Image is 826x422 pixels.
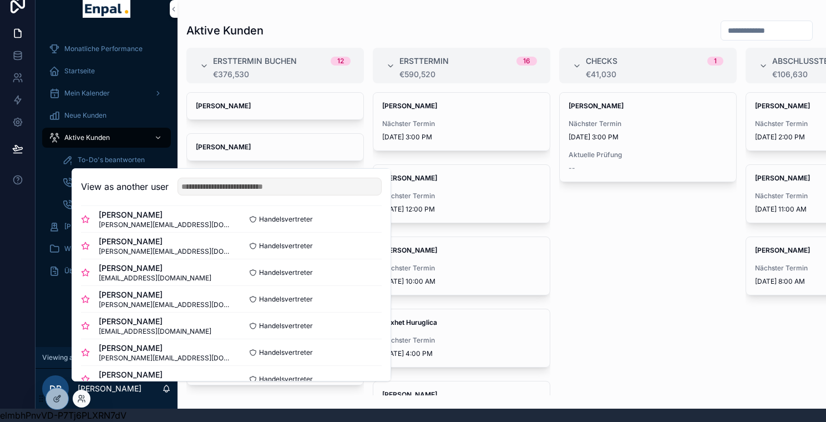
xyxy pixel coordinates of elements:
[55,150,171,170] a: To-Do's beantworten
[64,244,124,253] span: Wissensdatenbank
[337,57,344,66] div: 12
[99,263,211,274] span: [PERSON_NAME]
[99,316,211,327] span: [PERSON_NAME]
[186,23,263,38] h1: Aktive Kunden
[373,164,550,223] a: [PERSON_NAME]Nächster Termin[DATE] 12:00 PM
[569,133,727,142] span: [DATE] 3:00 PM
[99,343,231,354] span: [PERSON_NAME]
[99,300,231,309] span: [PERSON_NAME][EMAIL_ADDRESS][DOMAIN_NAME]
[569,150,727,159] span: Aktuelle Prüfung
[569,164,575,173] span: --
[523,57,530,66] div: 16
[186,92,364,120] a: [PERSON_NAME]
[64,67,95,76] span: Startseite
[196,143,251,151] strong: [PERSON_NAME]
[373,237,550,295] a: [PERSON_NAME]Nächster Termin[DATE] 10:00 AM
[64,267,97,275] span: Über mich
[755,102,810,110] strong: [PERSON_NAME]
[382,264,541,273] span: Nächster Termin
[99,247,231,256] span: [PERSON_NAME][EMAIL_ADDRESS][DOMAIN_NAME]
[49,382,62,395] span: DB
[755,246,810,254] strong: [PERSON_NAME]
[259,295,313,304] span: Handelsvertreter
[382,390,437,399] strong: [PERSON_NAME]
[64,133,110,142] span: Aktive Kunden
[259,348,313,357] span: Handelsvertreter
[382,102,437,110] strong: [PERSON_NAME]
[213,70,351,79] div: €376,530
[55,172,171,192] a: Ersttermine buchen
[373,92,550,151] a: [PERSON_NAME]Nächster Termin[DATE] 3:00 PM
[382,349,541,358] span: [DATE] 4:00 PM
[99,289,231,300] span: [PERSON_NAME]
[586,70,723,79] div: €41,030
[399,56,449,67] span: Ersttermin
[213,56,297,67] span: Ersttermin buchen
[382,205,541,214] span: [DATE] 12:00 PM
[64,111,107,120] span: Neue Kunden
[382,133,541,142] span: [DATE] 3:00 PM
[55,194,171,214] a: Abschlusstermine buchen
[196,102,251,110] strong: [PERSON_NAME]
[259,375,313,384] span: Handelsvertreter
[382,336,541,345] span: Nächster Termin
[714,57,717,66] div: 1
[586,56,617,67] span: Checks
[186,133,364,161] a: [PERSON_NAME]
[42,83,171,103] a: Mein Kalender
[99,236,231,247] span: [PERSON_NAME]
[78,383,141,394] p: [PERSON_NAME]
[382,318,437,326] strong: Bexhet Huruglica
[99,380,231,389] span: [PERSON_NAME][EMAIL_ADDRESS][DOMAIN_NAME]
[42,261,171,281] a: Über mich
[259,215,313,224] span: Handelsvertreter
[382,192,541,200] span: Nächster Termin
[259,268,313,277] span: Handelsvertreter
[99,354,231,363] span: [PERSON_NAME][EMAIL_ADDRESS][DOMAIN_NAME]
[99,369,231,380] span: [PERSON_NAME]
[569,119,727,128] span: Nächster Termin
[99,209,231,220] span: [PERSON_NAME]
[99,274,211,283] span: [EMAIL_ADDRESS][DOMAIN_NAME]
[382,277,541,286] span: [DATE] 10:00 AM
[373,309,550,368] a: Bexhet HuruglicaNächster Termin[DATE] 4:00 PM
[42,353,98,362] span: Viewing as Dieter
[64,89,110,98] span: Mein Kalender
[399,70,537,79] div: €590,520
[78,155,145,164] span: To-Do's beantworten
[64,44,143,53] span: Monatliche Performance
[259,242,313,250] span: Handelsvertreter
[36,31,178,295] div: scrollable content
[382,119,541,128] span: Nächster Termin
[755,174,810,182] strong: [PERSON_NAME]
[64,222,118,231] span: [PERSON_NAME]
[382,246,437,254] strong: [PERSON_NAME]
[42,128,171,148] a: Aktive Kunden
[382,174,437,182] strong: [PERSON_NAME]
[42,39,171,59] a: Monatliche Performance
[569,102,624,110] strong: [PERSON_NAME]
[42,105,171,125] a: Neue Kunden
[559,92,737,182] a: [PERSON_NAME]Nächster Termin[DATE] 3:00 PMAktuelle Prüfung--
[42,217,171,237] a: [PERSON_NAME]
[99,220,231,229] span: [PERSON_NAME][EMAIL_ADDRESS][DOMAIN_NAME]
[42,239,171,259] a: Wissensdatenbank
[99,327,211,336] span: [EMAIL_ADDRESS][DOMAIN_NAME]
[81,180,169,193] h2: View as another user
[259,321,313,330] span: Handelsvertreter
[42,61,171,81] a: Startseite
